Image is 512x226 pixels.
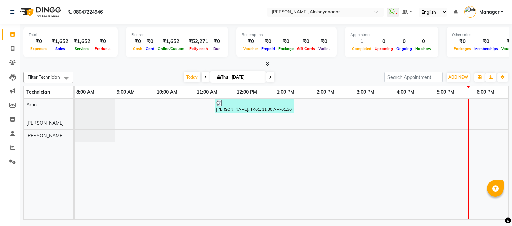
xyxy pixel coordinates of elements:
[235,87,259,97] a: 12:00 PM
[350,32,433,38] div: Appointment
[73,46,91,51] span: Services
[242,38,260,45] div: ₹0
[473,38,500,45] div: ₹0
[26,102,37,108] span: Arun
[211,38,223,45] div: ₹0
[155,87,179,97] a: 10:00 AM
[395,46,414,51] span: Ongoing
[49,38,71,45] div: ₹1,652
[29,38,49,45] div: ₹0
[295,38,317,45] div: ₹0
[315,87,336,97] a: 2:00 PM
[475,87,496,97] a: 6:00 PM
[26,89,50,95] span: Technician
[156,38,186,45] div: ₹1,652
[184,72,200,82] span: Today
[93,46,112,51] span: Products
[29,46,49,51] span: Expenses
[215,100,294,112] div: [PERSON_NAME], TK01, 11:30 AM-01:30 PM, Permanent Nail Paint - Solid Color (Hand),Permanent Nail ...
[373,38,395,45] div: 0
[260,46,277,51] span: Prepaid
[350,46,373,51] span: Completed
[414,38,433,45] div: 0
[242,32,331,38] div: Redemption
[447,73,470,82] button: ADD NEW
[212,46,222,51] span: Due
[195,87,219,97] a: 11:00 AM
[71,38,93,45] div: ₹1,652
[414,46,433,51] span: No show
[373,46,395,51] span: Upcoming
[230,72,263,82] input: 2025-09-04
[242,46,260,51] span: Voucher
[395,38,414,45] div: 0
[216,75,230,80] span: Thu
[452,38,473,45] div: ₹0
[473,46,500,51] span: Memberships
[452,46,473,51] span: Packages
[384,72,443,82] input: Search Appointment
[277,46,295,51] span: Package
[115,87,136,97] a: 9:00 AM
[28,74,60,80] span: Filter Technician
[54,46,67,51] span: Sales
[355,87,376,97] a: 3:00 PM
[188,46,210,51] span: Petty cash
[131,38,144,45] div: ₹0
[131,46,144,51] span: Cash
[464,6,476,18] img: Manager
[295,46,317,51] span: Gift Cards
[448,75,468,80] span: ADD NEW
[75,87,96,97] a: 8:00 AM
[350,38,373,45] div: 1
[29,32,112,38] div: Total
[186,38,211,45] div: ₹52,271
[144,46,156,51] span: Card
[484,199,505,219] iframe: chat widget
[277,38,295,45] div: ₹0
[156,46,186,51] span: Online/Custom
[73,3,103,21] b: 08047224946
[131,32,223,38] div: Finance
[93,38,112,45] div: ₹0
[17,3,63,21] img: logo
[260,38,277,45] div: ₹0
[26,120,64,126] span: [PERSON_NAME]
[479,9,499,16] span: Manager
[26,133,64,139] span: [PERSON_NAME]
[275,87,296,97] a: 1:00 PM
[395,87,416,97] a: 4:00 PM
[317,46,331,51] span: Wallet
[317,38,331,45] div: ₹0
[144,38,156,45] div: ₹0
[435,87,456,97] a: 5:00 PM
